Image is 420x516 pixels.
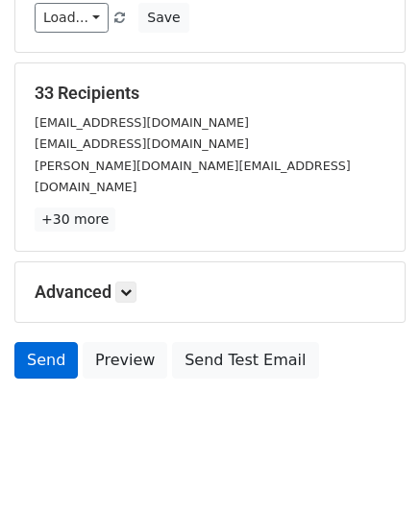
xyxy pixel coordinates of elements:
a: +30 more [35,208,115,232]
h5: 33 Recipients [35,83,385,104]
div: Tiện ích trò chuyện [324,424,420,516]
a: Send [14,342,78,379]
a: Preview [83,342,167,379]
small: [EMAIL_ADDRESS][DOMAIN_NAME] [35,136,249,151]
small: [EMAIL_ADDRESS][DOMAIN_NAME] [35,115,249,130]
a: Load... [35,3,109,33]
a: Send Test Email [172,342,318,379]
small: [PERSON_NAME][DOMAIN_NAME][EMAIL_ADDRESS][DOMAIN_NAME] [35,159,351,195]
button: Save [138,3,188,33]
iframe: Chat Widget [324,424,420,516]
h5: Advanced [35,282,385,303]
